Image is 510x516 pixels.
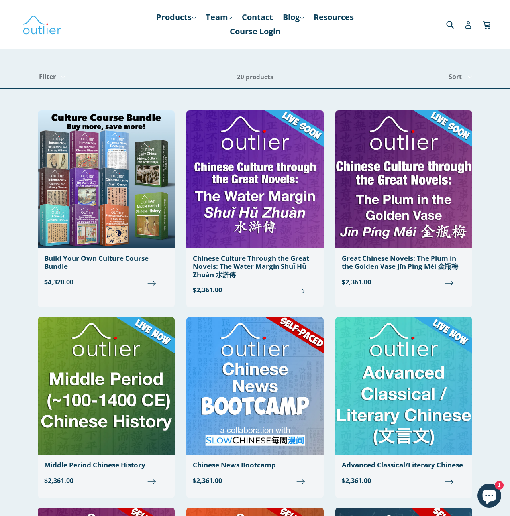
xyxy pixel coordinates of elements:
span: $2,361.00 [342,476,466,485]
img: Middle Period Chinese History [38,317,175,455]
span: $2,361.00 [193,476,317,485]
img: Build Your Own Culture Course Bundle [38,110,175,248]
a: Middle Period Chinese History $2,361.00 [38,317,175,491]
a: Team [202,10,236,24]
span: 20 products [237,73,273,81]
div: Chinese Culture Through the Great Novels: The Water Margin Shuǐ Hǔ Zhuàn 水滸傳 [193,254,317,279]
a: Products [152,10,200,24]
a: Blog [279,10,308,24]
div: Advanced Classical/Literary Chinese [342,461,466,469]
div: Build Your Own Culture Course Bundle [44,254,168,271]
a: Contact [238,10,277,24]
div: Chinese News Bootcamp [193,461,317,469]
span: $2,361.00 [342,277,466,287]
a: Course Login [226,24,284,39]
span: $2,361.00 [193,285,317,295]
div: Middle Period Chinese History [44,461,168,469]
img: Chinese News Bootcamp [186,317,323,455]
input: Search [444,16,466,32]
span: $4,320.00 [44,277,168,287]
a: Chinese Culture Through the Great Novels: The Water Margin Shuǐ Hǔ Zhuàn 水滸傳 $2,361.00 [186,110,323,301]
a: Resources [310,10,358,24]
img: Outlier Linguistics [22,13,62,36]
div: Great Chinese Novels: The Plum in the Golden Vase Jīn Píng Méi 金瓶梅 [342,254,466,271]
a: Great Chinese Novels: The Plum in the Golden Vase Jīn Píng Méi 金瓶梅 $2,361.00 [335,110,472,293]
img: Great Chinese Novels: The Plum in the Golden Vase Jīn Píng Méi 金瓶梅 [335,110,472,248]
img: Chinese Culture Through the Great Novels: The Water Margin Shuǐ Hǔ Zhuàn 水滸傳 [186,110,323,248]
a: Advanced Classical/Literary Chinese $2,361.00 [335,317,472,491]
img: Advanced Classical/Literary Chinese [335,317,472,455]
a: Chinese News Bootcamp $2,361.00 [186,317,323,491]
span: $2,361.00 [44,476,168,485]
a: Build Your Own Culture Course Bundle $4,320.00 [38,110,175,293]
inbox-online-store-chat: Shopify online store chat [475,484,504,510]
